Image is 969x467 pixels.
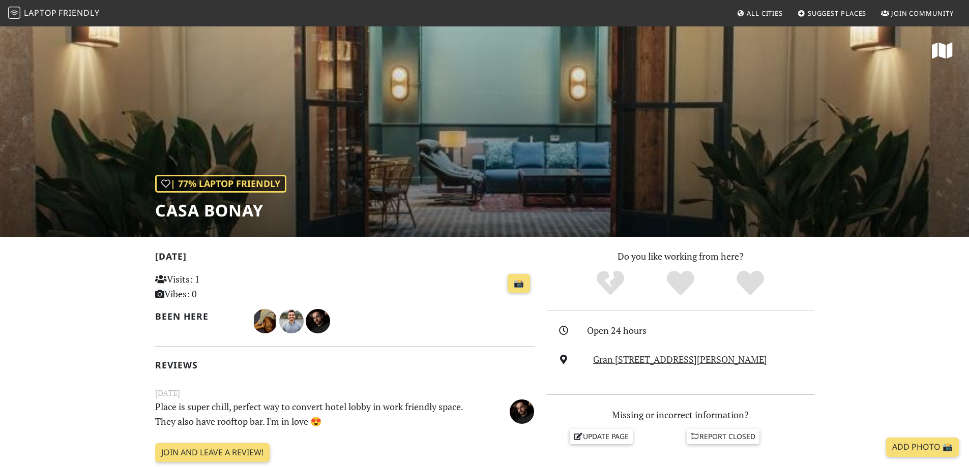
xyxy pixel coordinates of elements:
[575,269,645,297] div: No
[510,399,534,424] img: 1484760786-nemanja-cerovac.jpg
[155,311,241,322] h2: Been here
[715,269,785,297] div: Definitely!
[58,7,99,18] span: Friendly
[8,5,100,22] a: LaptopFriendly LaptopFriendly
[155,201,286,220] h1: Casa Bonay
[279,309,304,333] img: 2412-devan.jpg
[747,9,783,18] span: All Cities
[279,314,306,326] span: Devan Pellow
[8,7,20,19] img: LaptopFriendly
[155,360,535,370] h2: Reviews
[155,443,270,462] a: Join and leave a review!
[306,314,330,326] span: Nemanja Cerovac
[155,175,286,193] div: | 77% Laptop Friendly
[794,4,871,22] a: Suggest Places
[732,4,787,22] a: All Cities
[510,404,534,416] span: Nemanja Cerovac
[253,314,279,326] span: Rebeca Abarcas
[687,429,760,444] a: Report closed
[587,323,820,338] div: Open 24 hours
[547,249,814,264] p: Do you like working from here?
[149,387,541,399] small: [DATE]
[645,269,716,297] div: Yes
[547,408,814,422] p: Missing or incorrect information?
[253,309,277,333] img: 4906-rebeca.jpg
[149,399,476,429] p: Place is super chill, perfect way to convert hotel lobby in work friendly space. They also have r...
[593,353,767,365] a: Gran [STREET_ADDRESS][PERSON_NAME]
[891,9,954,18] span: Join Community
[877,4,958,22] a: Join Community
[808,9,867,18] span: Suggest Places
[886,438,959,457] a: Add Photo 📸
[24,7,57,18] span: Laptop
[155,272,274,301] p: Visits: 1 Vibes: 0
[508,274,530,293] a: 📸
[570,429,633,444] a: Update page
[306,309,330,333] img: 1484760786-nemanja-cerovac.jpg
[155,251,535,266] h2: [DATE]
